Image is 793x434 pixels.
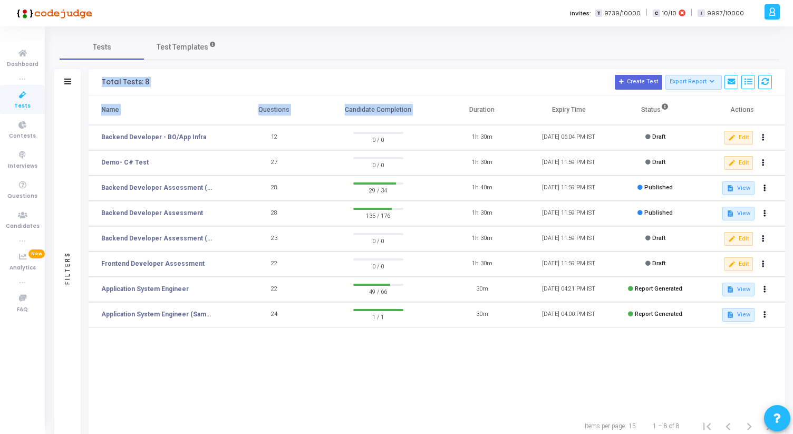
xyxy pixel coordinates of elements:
[699,95,785,125] th: Actions
[665,75,722,90] button: Export Report
[525,176,612,201] td: [DATE] 11:59 PM IST
[727,210,734,217] mat-icon: description
[728,261,736,268] mat-icon: edit
[724,156,753,170] button: Edit
[101,158,149,167] a: Demo- C# Test
[7,60,38,69] span: Dashboard
[231,302,317,327] td: 24
[570,9,591,18] label: Invites:
[727,185,734,192] mat-icon: description
[101,284,189,294] a: Application System Engineer
[6,222,40,231] span: Candidates
[585,421,626,431] div: Items per page:
[28,249,45,258] span: New
[14,102,31,111] span: Tests
[724,232,753,246] button: Edit
[13,3,92,24] img: logo
[231,277,317,302] td: 22
[728,134,736,141] mat-icon: edit
[439,226,525,252] td: 1h 30m
[525,125,612,150] td: [DATE] 06:04 PM IST
[635,311,682,317] span: Report Generated
[727,286,734,293] mat-icon: description
[652,133,665,140] span: Draft
[439,302,525,327] td: 30m
[728,235,736,243] mat-icon: edit
[525,226,612,252] td: [DATE] 11:59 PM IST
[652,159,665,166] span: Draft
[644,184,673,191] span: Published
[525,201,612,226] td: [DATE] 11:59 PM IST
[439,150,525,176] td: 1h 30m
[231,176,317,201] td: 28
[101,208,203,218] a: Backend Developer Assessment
[231,95,317,125] th: Questions
[595,9,602,17] span: T
[722,207,755,220] button: View
[353,159,403,170] span: 0 / 0
[353,134,403,144] span: 0 / 0
[728,159,736,167] mat-icon: edit
[439,201,525,226] td: 1h 30m
[157,42,208,53] span: Test Templates
[101,183,215,192] a: Backend Developer Assessment (C# & .Net)
[9,132,36,141] span: Contests
[353,185,403,195] span: 29 / 34
[231,125,317,150] td: 12
[439,176,525,201] td: 1h 40m
[101,259,205,268] a: Frontend Developer Assessment
[722,308,755,322] button: View
[724,257,753,271] button: Edit
[691,7,692,18] span: |
[439,125,525,150] td: 1h 30m
[101,310,215,319] a: Application System Engineer (Sample Test)
[707,9,744,18] span: 9997/10000
[89,95,231,125] th: Name
[439,252,525,277] td: 1h 30m
[7,192,37,201] span: Questions
[439,277,525,302] td: 30m
[724,131,753,144] button: Edit
[525,150,612,176] td: [DATE] 11:59 PM IST
[101,234,215,243] a: Backend Developer Assessment (C# & .Net)
[231,252,317,277] td: 22
[525,302,612,327] td: [DATE] 04:00 PM IST
[63,210,72,326] div: Filters
[9,264,36,273] span: Analytics
[698,9,704,17] span: I
[525,95,612,125] th: Expiry Time
[727,311,734,319] mat-icon: description
[101,132,206,142] a: Backend Developer - BO/App Infra
[93,42,111,53] span: Tests
[615,75,662,90] button: Create Test
[612,95,699,125] th: Status
[652,235,665,242] span: Draft
[646,7,647,18] span: |
[231,150,317,176] td: 27
[353,235,403,246] span: 0 / 0
[635,285,682,292] span: Report Generated
[652,260,665,267] span: Draft
[8,162,37,171] span: Interviews
[231,226,317,252] td: 23
[662,9,676,18] span: 10/10
[353,261,403,271] span: 0 / 0
[628,421,636,431] div: 15
[653,9,660,17] span: C
[722,181,755,195] button: View
[353,286,403,296] span: 49 / 66
[17,305,28,314] span: FAQ
[653,421,680,431] div: 1 – 8 of 8
[353,210,403,220] span: 135 / 176
[604,9,641,18] span: 9739/10000
[317,95,439,125] th: Candidate Completion
[525,252,612,277] td: [DATE] 11:59 PM IST
[439,95,525,125] th: Duration
[102,78,149,86] div: Total Tests: 8
[525,277,612,302] td: [DATE] 04:21 PM IST
[231,201,317,226] td: 28
[644,209,673,216] span: Published
[353,311,403,322] span: 1 / 1
[722,283,755,296] button: View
